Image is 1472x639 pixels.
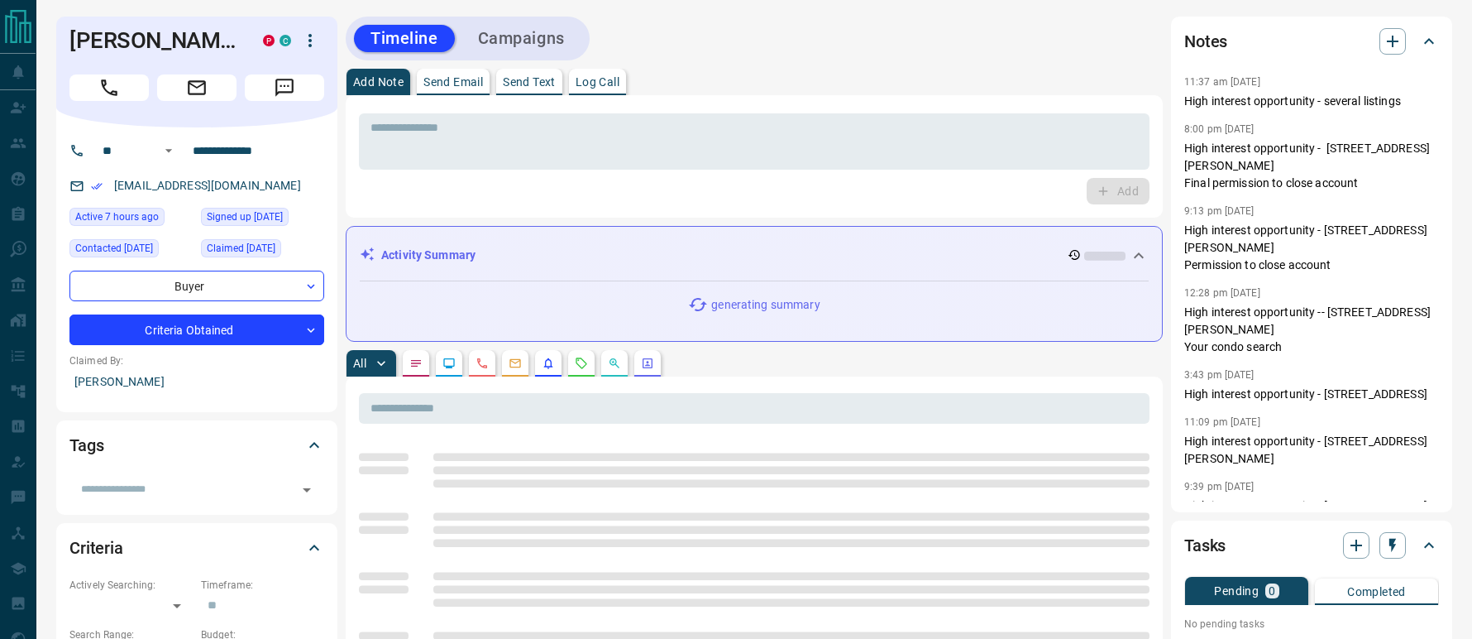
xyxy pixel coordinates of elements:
span: Signed up [DATE] [207,209,283,225]
h2: Tasks [1184,532,1226,559]
span: Call [69,74,149,101]
p: 9:13 pm [DATE] [1184,205,1255,217]
p: Log Call [576,76,619,88]
span: Message [245,74,324,101]
p: 0 [1269,585,1275,597]
button: Timeline [354,25,455,52]
button: Campaigns [461,25,581,52]
svg: Emails [509,357,522,370]
p: Activity Summary [381,247,476,264]
div: Sun Jun 02 2019 [201,208,324,231]
div: Criteria Obtained [69,315,324,345]
h2: Notes [1184,28,1227,55]
p: Send Email [423,76,483,88]
p: High interest opportunity - [STREET_ADDRESS][PERSON_NAME] [1184,433,1439,468]
span: Email [157,74,237,101]
p: High interest opportunity - several listings [1184,93,1439,110]
div: Mon Oct 13 2025 [69,239,193,262]
p: Actively Searching: [69,578,193,593]
p: High interest opportunity - [STREET_ADDRESS] [1184,497,1439,515]
svg: Opportunities [608,357,621,370]
svg: Agent Actions [641,357,654,370]
svg: Notes [409,357,423,370]
p: No pending tasks [1184,612,1439,637]
p: Add Note [353,76,404,88]
p: Timeframe: [201,578,324,593]
p: Completed [1347,586,1406,598]
p: All [353,358,366,369]
div: Tue Oct 14 2025 [69,208,193,231]
h1: [PERSON_NAME] [69,27,238,54]
p: 9:39 pm [DATE] [1184,481,1255,492]
p: High interest opportunity -- [STREET_ADDRESS][PERSON_NAME] Your condo search [1184,304,1439,356]
div: Notes [1184,22,1439,61]
p: Claimed By: [69,353,324,368]
p: 3:43 pm [DATE] [1184,369,1255,381]
svg: Listing Alerts [542,357,555,370]
p: 11:37 am [DATE] [1184,76,1260,88]
h2: Tags [69,432,103,459]
svg: Email Verified [91,180,103,192]
p: 11:09 pm [DATE] [1184,416,1260,428]
div: property.ca [263,35,275,46]
p: 12:28 pm [DATE] [1184,287,1260,299]
div: Buyer [69,271,324,301]
div: Criteria [69,528,324,568]
h2: Criteria [69,535,123,561]
div: Tasks [1184,526,1439,565]
div: Activity Summary [360,240,1149,271]
span: Contacted [DATE] [75,240,153,257]
span: Active 7 hours ago [75,209,159,225]
a: [EMAIL_ADDRESS][DOMAIN_NAME] [114,179,301,192]
svg: Requests [575,357,588,370]
svg: Calls [476,357,489,370]
span: Claimed [DATE] [207,240,275,257]
p: High interest opportunity - [STREET_ADDRESS][PERSON_NAME] Permission to close account [1184,222,1439,274]
p: Send Text [503,76,556,88]
div: Tags [69,425,324,465]
p: [PERSON_NAME] [69,368,324,396]
div: condos.ca [280,35,291,46]
button: Open [295,478,318,502]
p: Pending [1214,585,1259,597]
p: High interest opportunity - [STREET_ADDRESS][PERSON_NAME] Final permission to close account [1184,140,1439,192]
div: Tue Oct 11 2022 [201,239,324,262]
svg: Lead Browsing Activity [442,357,456,370]
p: High interest opportunity - [STREET_ADDRESS] [1184,386,1439,403]
p: 8:00 pm [DATE] [1184,123,1255,135]
p: generating summary [711,296,820,314]
button: Open [159,141,179,161]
